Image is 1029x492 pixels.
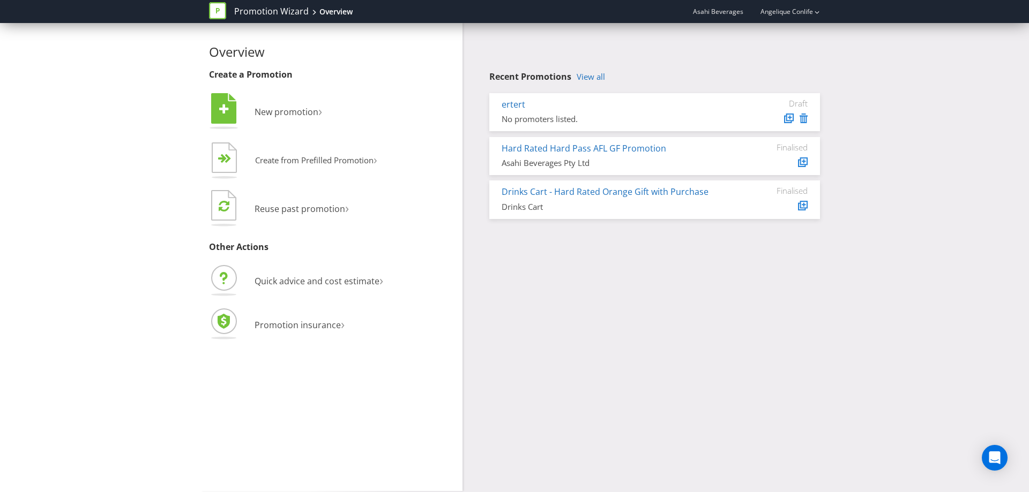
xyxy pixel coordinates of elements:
[255,155,374,165] span: Create from Prefilled Promotion
[379,271,383,289] span: ›
[255,319,341,331] span: Promotion insurance
[743,99,808,108] div: Draft
[209,45,454,59] h2: Overview
[219,200,229,212] tspan: 
[209,70,454,80] h3: Create a Promotion
[209,243,454,252] h3: Other Actions
[255,106,318,118] span: New promotion
[319,6,353,17] div: Overview
[341,315,345,332] span: ›
[489,71,571,82] span: Recent Promotions
[743,186,808,195] div: Finalised
[743,142,808,152] div: Finalised
[345,199,349,216] span: ›
[502,201,727,213] div: Drinks Cart
[209,319,345,331] a: Promotion insurance›
[234,5,309,18] a: Promotion Wizard
[255,203,345,215] span: Reuse past promotion
[982,445,1008,471] div: Open Intercom Messenger
[209,275,383,287] a: Quick advice and cost estimate›
[502,113,727,125] div: No promoters listed.
[502,186,709,198] a: Drinks Cart - Hard Rated Orange Gift with Purchase
[209,140,378,183] button: Create from Prefilled Promotion›
[693,7,743,16] span: Asahi Beverages
[502,157,727,169] div: Asahi Beverages Pty Ltd
[750,7,813,16] a: Angelique Conlife
[225,154,232,164] tspan: 
[318,102,322,119] span: ›
[255,275,379,287] span: Quick advice and cost estimate
[374,151,377,168] span: ›
[502,99,525,110] a: ertert
[219,103,229,115] tspan: 
[502,142,666,154] a: Hard Rated Hard Pass AFL GF Promotion
[577,72,605,81] a: View all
